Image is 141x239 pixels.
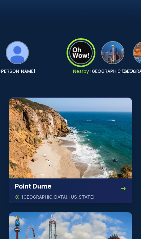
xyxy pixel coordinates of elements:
[7,42,28,63] img: Matthew Miller
[102,42,124,63] img: Seattle
[38,76,61,87] p: Add Friends
[22,194,94,200] span: [GEOGRAPHIC_DATA] , [US_STATE]
[90,68,136,74] p: [GEOGRAPHIC_DATA]
[73,68,89,74] p: Nearby
[15,181,51,191] h3: Point Dume
[9,98,132,178] img: Point Dume
[38,48,61,71] img: Add Friends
